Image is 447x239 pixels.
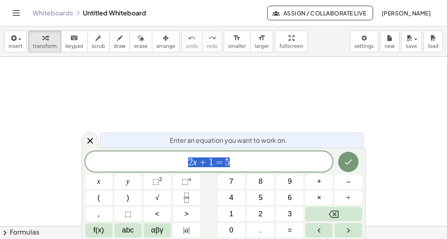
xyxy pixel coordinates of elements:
[173,223,200,237] button: Absolute value
[247,207,274,221] button: 2
[181,30,203,52] button: undoundo
[114,223,142,237] button: Alphabet
[144,223,171,237] button: Greek alphabet
[209,157,214,167] span: 1
[381,9,431,17] span: [PERSON_NAME]
[259,225,261,236] span: .
[335,223,362,237] button: Right arrow
[98,209,100,220] span: ,
[85,223,112,237] button: Functions
[170,136,287,145] span: Enter an equation you want to work on.
[346,176,350,187] span: –
[288,209,292,220] span: 3
[85,207,112,221] button: ,
[423,30,443,52] button: load
[276,191,303,205] button: 6
[33,43,57,49] span: transform
[152,177,159,185] span: ⬚
[159,176,162,182] sup: 2
[126,176,130,187] span: y
[228,43,246,49] span: smaller
[85,191,112,205] button: (
[258,33,266,43] i: format_size
[92,43,105,49] span: scrub
[375,6,437,20] button: [PERSON_NAME]
[305,207,362,221] button: Backspace
[130,30,152,52] button: erase
[317,192,322,203] span: ×
[97,176,100,187] span: x
[218,191,245,205] button: 4
[224,30,250,52] button: format_sizesmaller
[127,192,129,203] span: )
[214,157,225,167] span: =
[188,226,190,234] span: |
[193,157,197,167] var: x
[305,191,333,205] button: Times
[229,209,233,220] span: 1
[218,174,245,189] button: 7
[406,43,417,49] span: save
[97,192,100,203] span: (
[114,191,142,205] button: )
[114,43,126,49] span: draw
[181,177,188,185] span: ⬚
[274,9,366,17] span: Assign / Collaborate Live
[218,223,245,237] button: 0
[134,43,147,49] span: erase
[155,209,160,220] span: <
[9,43,22,49] span: insert
[114,174,142,189] button: y
[380,30,399,52] button: new
[276,223,303,237] button: Equals
[276,207,303,221] button: 3
[276,174,303,189] button: 9
[229,176,233,187] span: 7
[401,30,422,52] button: save
[259,209,263,220] span: 2
[229,225,233,236] span: 0
[28,30,61,52] button: transform
[65,43,83,49] span: keypad
[93,225,104,236] span: f(x)
[218,207,245,221] button: 1
[155,192,159,203] span: √
[183,225,190,236] span: a
[151,225,163,236] span: αβγ
[288,192,292,203] span: 6
[250,30,273,52] button: format_sizelarger
[384,43,395,49] span: new
[428,43,438,49] span: load
[114,207,142,221] button: Placeholder
[173,191,200,205] button: Fraction
[173,174,200,189] button: Superscript
[188,33,196,43] i: undo
[259,192,263,203] span: 5
[225,157,230,167] span: 5
[152,30,180,52] button: arrange
[288,176,292,187] span: 9
[259,176,263,187] span: 8
[288,225,292,236] span: =
[207,43,218,49] span: redo
[317,176,322,187] span: +
[247,174,274,189] button: 8
[4,30,27,52] button: insert
[144,207,171,221] button: Less than
[122,225,134,236] span: abc
[188,157,193,167] span: 2
[184,209,189,220] span: >
[144,191,171,205] button: Square root
[61,30,88,52] button: keyboardkeypad
[346,192,350,203] span: ÷
[275,30,307,52] button: fullscreen
[335,191,362,205] button: Divide
[267,6,373,20] button: Assign / Collaborate Live
[144,174,171,189] button: Squared
[32,9,73,17] a: Whiteboards
[305,223,333,237] button: Left arrow
[338,152,358,172] button: Done
[188,176,191,182] sup: n
[354,43,374,49] span: settings
[183,226,185,234] span: |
